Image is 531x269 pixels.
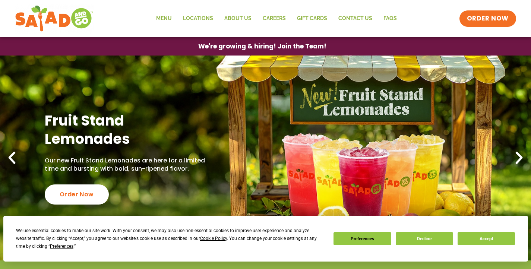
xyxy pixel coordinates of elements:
a: Menu [151,10,177,27]
a: GIFT CARDS [291,10,333,27]
a: ORDER NOW [459,10,516,27]
div: Cookie Consent Prompt [3,216,528,262]
span: We're growing & hiring! Join the Team! [198,43,326,50]
div: We use essential cookies to make our site work. With your consent, we may also use non-essential ... [16,227,325,250]
div: Previous slide [4,150,20,166]
a: Locations [177,10,219,27]
h2: Fruit Stand Lemonades [45,111,205,148]
button: Accept [458,232,515,245]
img: new-SAG-logo-768×292 [15,4,94,34]
div: Order Now [45,184,109,205]
a: We're growing & hiring! Join the Team! [187,38,338,55]
a: FAQs [378,10,402,27]
p: Our new Fruit Stand Lemonades are here for a limited time and bursting with bold, sun-ripened fla... [45,156,205,173]
a: Contact Us [333,10,378,27]
span: Preferences [50,244,73,249]
span: Cookie Policy [200,236,227,241]
a: Careers [257,10,291,27]
a: About Us [219,10,257,27]
nav: Menu [151,10,402,27]
button: Preferences [334,232,391,245]
span: ORDER NOW [467,14,509,23]
button: Decline [396,232,453,245]
div: Next slide [511,150,527,166]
